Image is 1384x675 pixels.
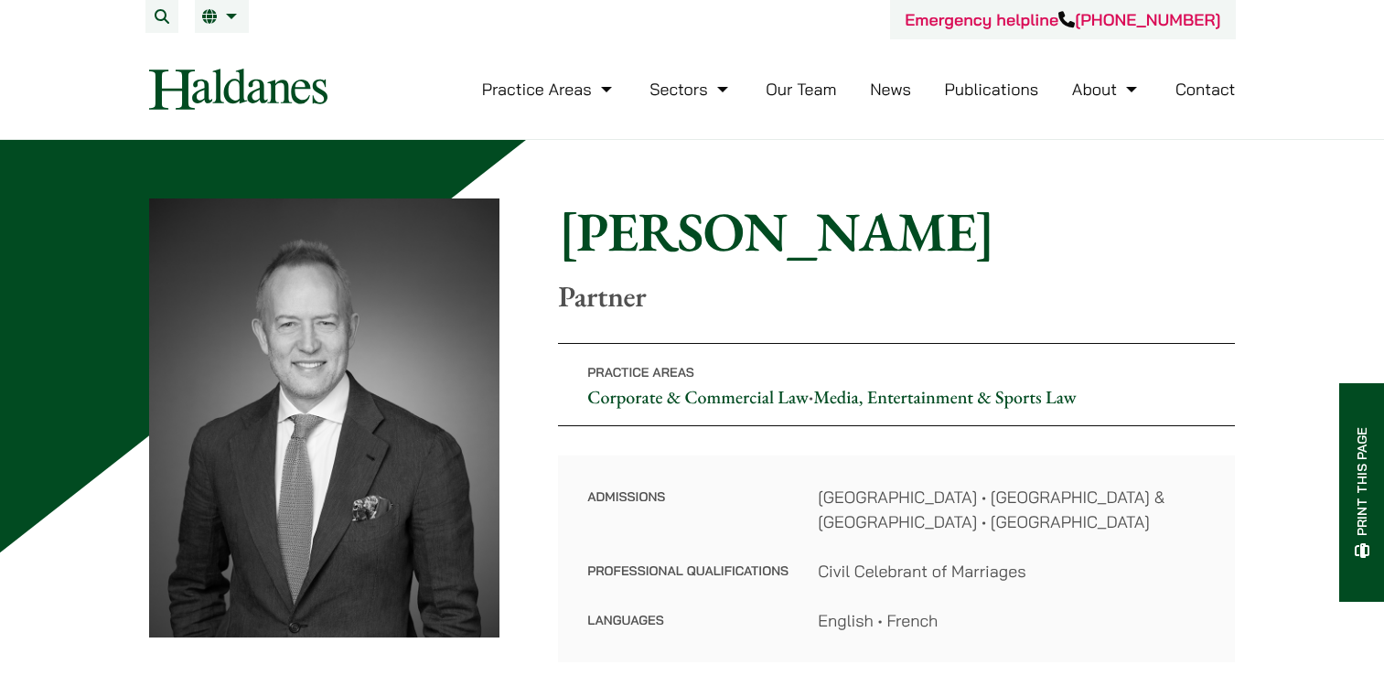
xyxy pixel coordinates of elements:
a: News [870,79,911,100]
h1: [PERSON_NAME] [558,198,1235,264]
a: Our Team [766,79,836,100]
p: Partner [558,279,1235,314]
a: Corporate & Commercial Law [587,385,809,409]
a: EN [202,9,241,24]
dt: Professional Qualifications [587,559,789,608]
a: Sectors [649,79,732,100]
a: Media, Entertainment & Sports Law [813,385,1076,409]
img: Logo of Haldanes [149,69,327,110]
p: • [558,343,1235,426]
span: Practice Areas [587,364,694,380]
a: About [1072,79,1142,100]
dd: [GEOGRAPHIC_DATA] • [GEOGRAPHIC_DATA] & [GEOGRAPHIC_DATA] • [GEOGRAPHIC_DATA] [818,485,1206,534]
a: Publications [945,79,1039,100]
dt: Admissions [587,485,789,559]
dd: Civil Celebrant of Marriages [818,559,1206,584]
a: Contact [1175,79,1236,100]
dt: Languages [587,608,789,633]
dd: English • French [818,608,1206,633]
a: Emergency helpline[PHONE_NUMBER] [905,9,1220,30]
a: Practice Areas [482,79,617,100]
